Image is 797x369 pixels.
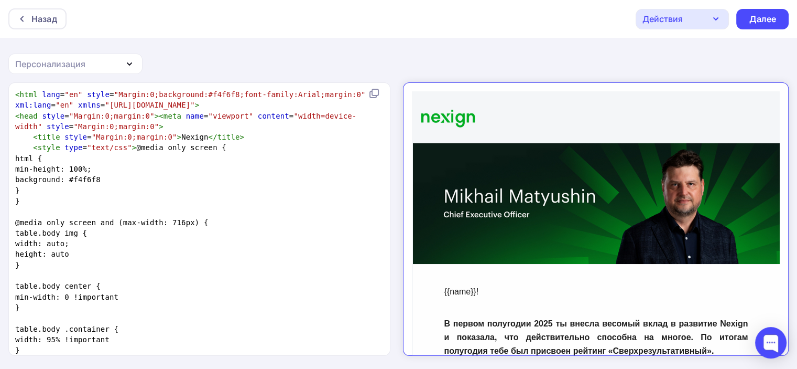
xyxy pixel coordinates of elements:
[15,90,370,109] span: = = = =
[15,282,101,290] span: table.body center {
[209,112,254,120] span: "viewport"
[15,154,42,163] span: html {
[33,133,38,141] span: <
[105,101,194,109] span: "[URL][DOMAIN_NAME]"
[47,122,69,131] span: style
[132,143,137,152] span: >
[15,346,20,354] span: }
[209,133,217,141] span: </
[15,133,244,141] span: = Nexign
[15,186,20,195] span: }
[64,143,82,152] span: type
[15,261,20,269] span: }
[42,112,64,120] span: style
[114,90,366,99] span: "Margin:0;background:#f4f6f8;font-family:Arial;margin:0"
[15,293,118,301] span: min-width: 0 !important
[15,112,356,131] span: = = = =
[15,90,20,99] span: <
[155,112,163,120] span: ><
[20,90,38,99] span: html
[78,101,101,109] span: xmlns
[195,101,200,109] span: >
[177,133,182,141] span: >
[38,133,60,141] span: title
[749,13,776,25] div: Далее
[15,197,20,205] span: }
[258,112,289,120] span: content
[15,239,69,248] span: width: auto;
[64,90,82,99] span: "en"
[32,194,67,207] p: {{name}}!
[15,112,20,120] span: <
[42,90,60,99] span: lang
[15,165,92,173] span: min-height: 100%;
[64,133,87,141] span: style
[15,303,20,312] span: }
[32,228,336,264] span: В первом полугодии 2025 ты внесла весомый вклад в развитие Nexign и показала, что действительно с...
[73,122,159,131] span: "Margin:0;margin:0"
[92,133,177,141] span: "Margin:0;margin:0"
[163,112,181,120] span: meta
[642,13,683,25] div: Действия
[15,218,209,227] span: @media only screen and (max-width: 716px) {
[636,9,729,29] button: Действия
[15,101,51,109] span: xml:lang
[159,122,163,131] span: >
[15,175,101,184] span: background: #f4f6f8
[15,58,85,70] div: Персонализация
[15,112,356,131] span: "width=device-width"
[240,133,245,141] span: >
[15,335,110,344] span: width: 95% !important
[20,112,38,120] span: head
[15,250,69,258] span: height: auto
[31,13,57,25] div: Назад
[186,112,204,120] span: name
[87,143,132,152] span: "text/css"
[15,229,87,237] span: table.body img {
[69,112,155,120] span: "Margin:0;margin:0"
[15,325,118,333] span: table.body .container {
[33,143,38,152] span: <
[38,143,60,152] span: style
[87,90,110,99] span: style
[56,101,73,109] span: "en"
[8,54,143,74] button: Персонализация
[217,133,240,141] span: title
[15,143,226,152] span: = @media only screen {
